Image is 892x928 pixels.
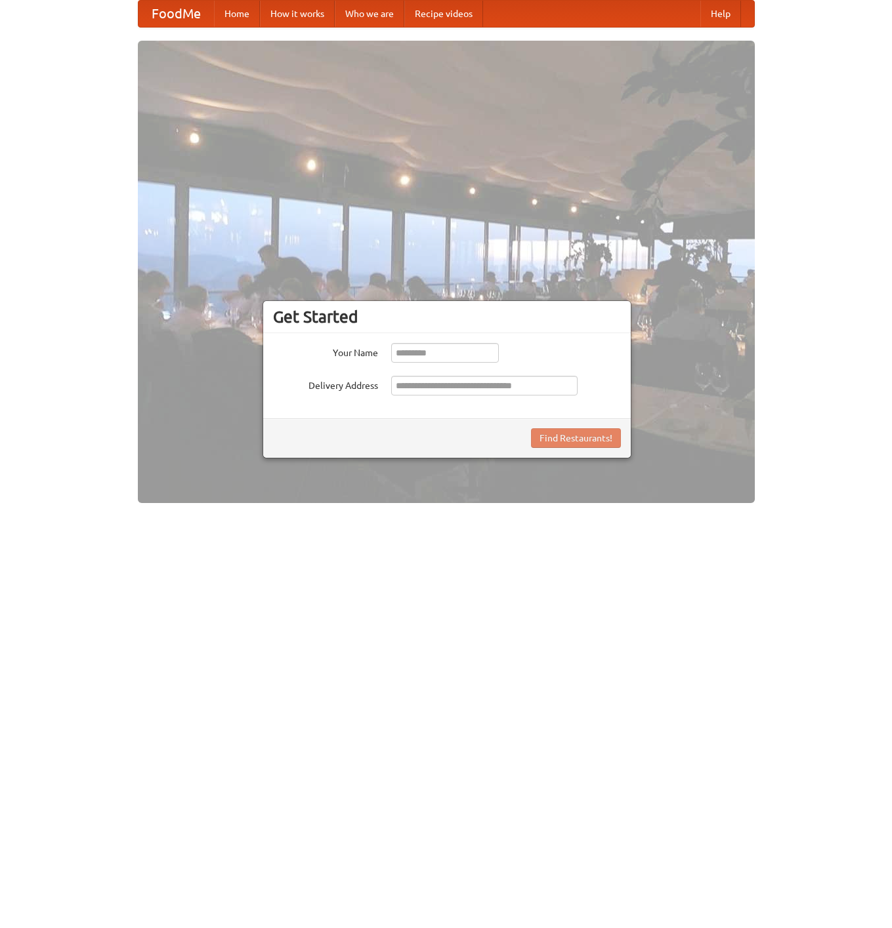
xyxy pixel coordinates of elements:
[138,1,214,27] a: FoodMe
[273,376,378,392] label: Delivery Address
[273,343,378,359] label: Your Name
[335,1,404,27] a: Who we are
[531,428,621,448] button: Find Restaurants!
[404,1,483,27] a: Recipe videos
[260,1,335,27] a: How it works
[214,1,260,27] a: Home
[700,1,741,27] a: Help
[273,307,621,327] h3: Get Started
